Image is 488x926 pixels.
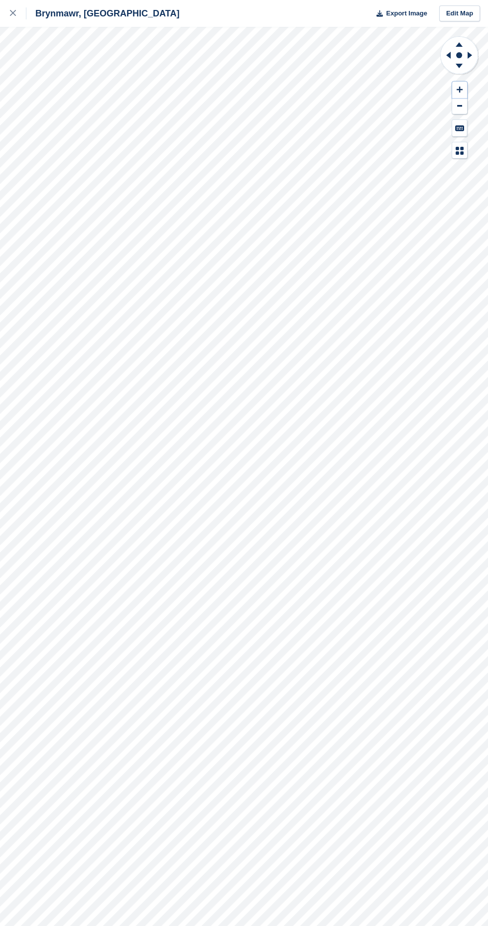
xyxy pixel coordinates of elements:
[439,5,480,22] a: Edit Map
[26,7,179,19] div: Brynmawr, [GEOGRAPHIC_DATA]
[452,142,467,159] button: Map Legend
[452,82,467,98] button: Zoom In
[452,120,467,136] button: Keyboard Shortcuts
[452,98,467,114] button: Zoom Out
[386,8,427,18] span: Export Image
[370,5,427,22] button: Export Image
